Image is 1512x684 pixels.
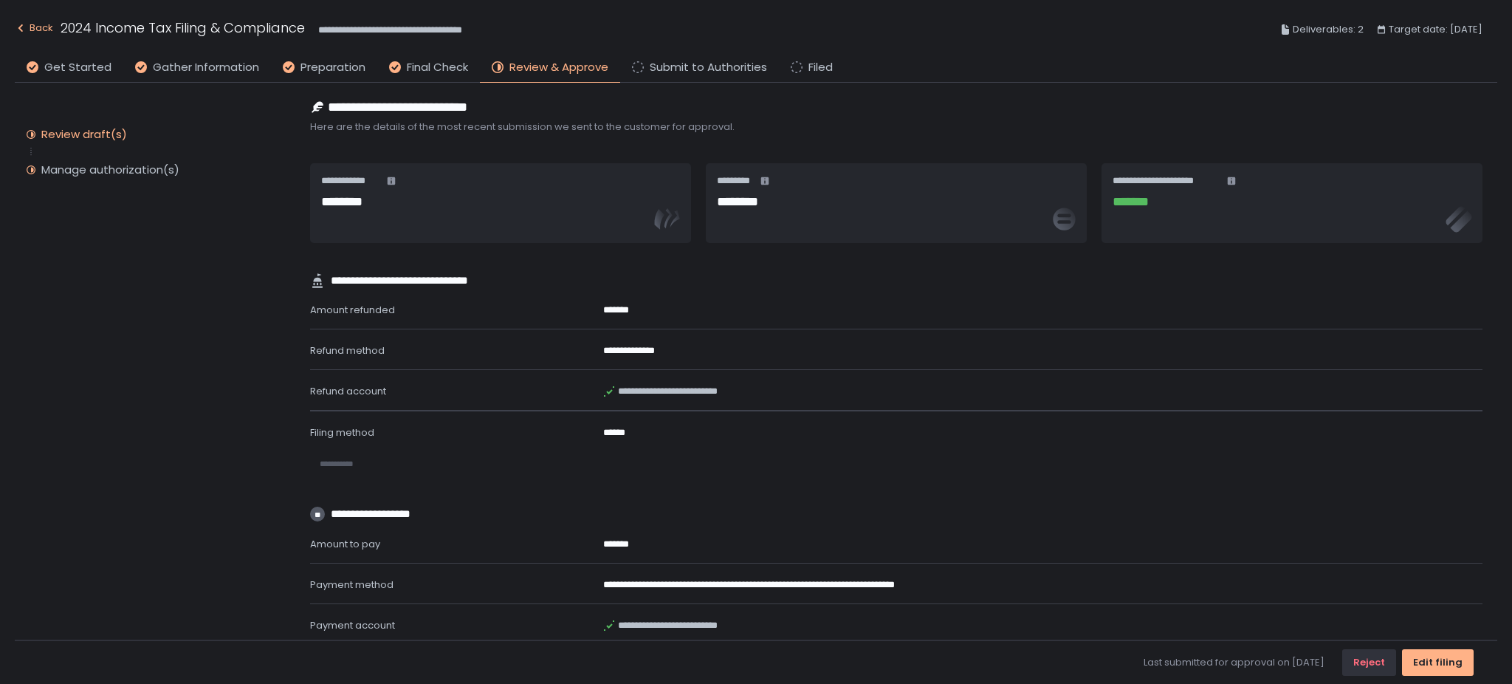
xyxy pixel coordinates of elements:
[153,59,259,76] span: Gather Information
[1342,649,1396,676] button: Reject
[41,127,127,142] div: Review draft(s)
[1389,21,1482,38] span: Target date: [DATE]
[61,18,305,38] h1: 2024 Income Tax Filing & Compliance
[310,537,380,551] span: Amount to pay
[44,59,111,76] span: Get Started
[310,303,395,317] span: Amount refunded
[808,59,833,76] span: Filed
[300,59,365,76] span: Preparation
[1413,656,1463,669] div: Edit filing
[310,618,395,632] span: Payment account
[1402,649,1474,676] button: Edit filing
[310,384,386,398] span: Refund account
[310,120,1482,134] span: Here are the details of the most recent submission we sent to the customer for approval.
[650,59,767,76] span: Submit to Authorities
[15,18,53,42] button: Back
[407,59,468,76] span: Final Check
[41,163,179,177] div: Manage authorization(s)
[310,343,385,358] span: Refund method
[1293,21,1364,38] span: Deliverables: 2
[15,19,53,37] div: Back
[310,578,394,592] span: Payment method
[310,425,374,440] span: Filing method
[1353,656,1385,669] div: Reject
[509,59,608,76] span: Review & Approve
[1144,656,1324,669] span: Last submitted for approval on [DATE]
